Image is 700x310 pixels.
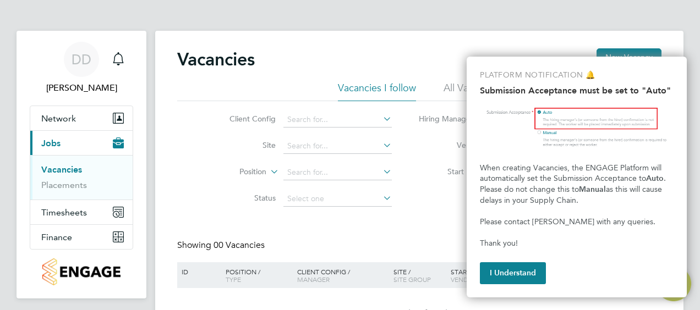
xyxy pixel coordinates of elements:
[212,140,276,150] label: Site
[338,81,416,101] li: Vacancies I follow
[283,191,392,207] input: Select one
[393,275,431,284] span: Site Group
[597,48,661,66] button: New Vacancy
[203,167,266,178] label: Position
[41,180,87,190] a: Placements
[17,31,146,298] nav: Main navigation
[30,42,133,95] a: Go to account details
[410,114,473,125] label: Hiring Manager
[480,163,664,184] span: When creating Vacancies, the ENGAGE Platform will automatically set the Submission Acceptance to
[217,262,294,289] div: Position /
[283,112,392,128] input: Search for...
[72,52,91,67] span: DD
[41,207,87,218] span: Timesheets
[226,275,241,284] span: Type
[419,140,483,150] label: Vendor
[480,217,674,228] p: Please contact [PERSON_NAME] with any queries.
[480,70,674,81] p: PLATFORM NOTIFICATION 🔔
[214,240,265,251] span: 00 Vacancies
[179,262,217,281] div: ID
[391,262,449,289] div: Site /
[177,48,255,70] h2: Vacancies
[480,85,674,96] h2: Submission Acceptance must be set to "Auto"
[480,262,546,284] button: I Understand
[30,258,133,285] a: Go to home page
[41,232,72,242] span: Finance
[467,57,687,297] div: Submission Acceptance must be set to 'Auto'
[444,81,501,101] li: All Vacancies
[480,105,674,153] img: Highlight Auto Submission Acceptance
[294,262,391,289] div: Client Config /
[30,81,133,95] span: David Dobson
[480,238,674,249] p: Thank you!
[212,193,276,203] label: Status
[297,275,330,284] span: Manager
[579,185,606,194] strong: Manual
[451,275,482,284] span: Vendors
[283,139,392,154] input: Search for...
[646,174,664,183] strong: Auto
[480,174,668,194] span: . Please do not change this to
[41,138,61,148] span: Jobs
[419,167,483,176] label: Start Date
[448,262,525,290] div: Start /
[212,114,276,124] label: Client Config
[283,165,392,180] input: Search for...
[480,185,664,205] span: as this will cause delays in your Supply Chain.
[41,164,82,175] a: Vacancies
[41,113,76,124] span: Network
[42,258,120,285] img: countryside-properties-logo-retina.png
[177,240,267,251] div: Showing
